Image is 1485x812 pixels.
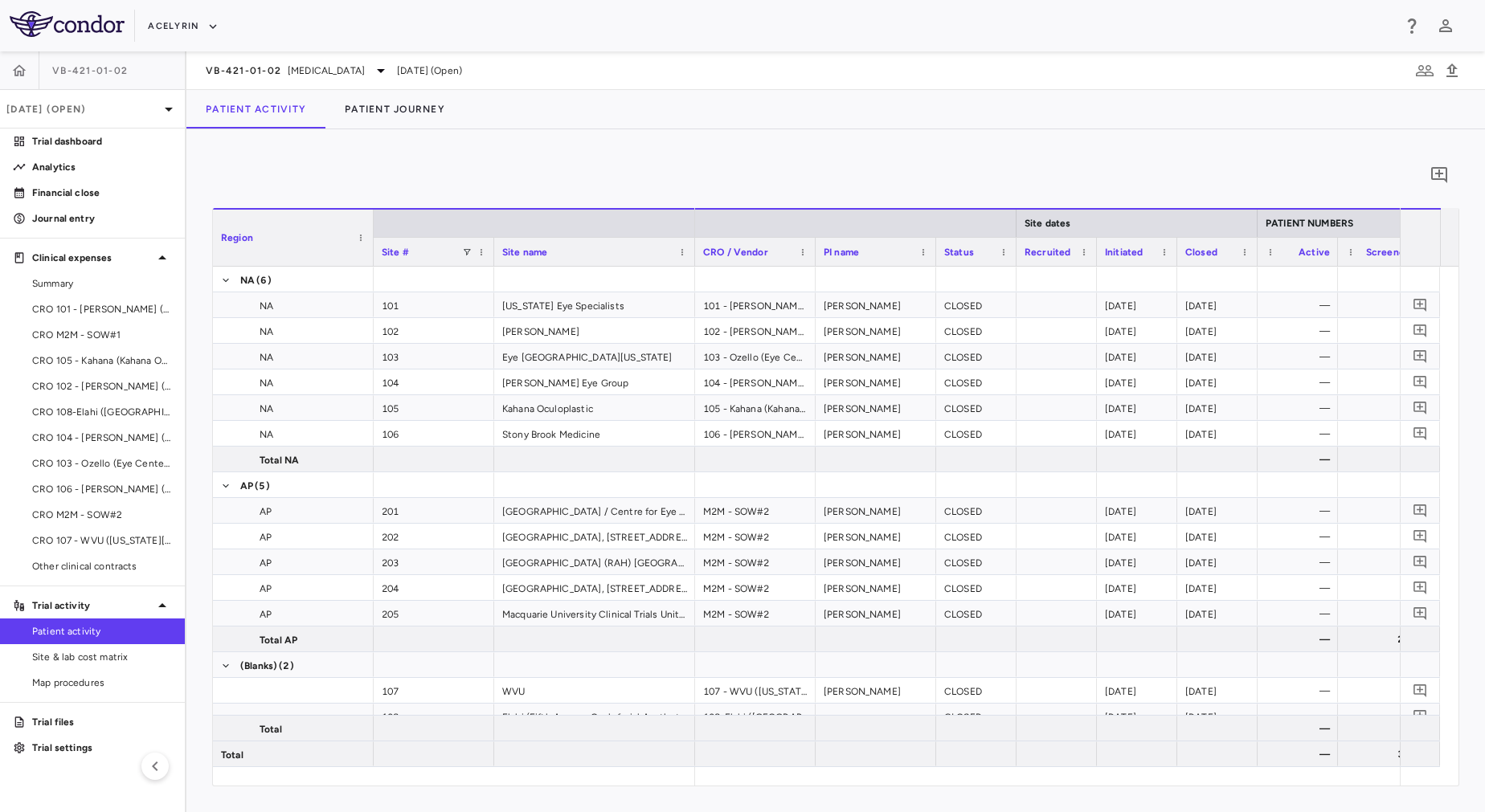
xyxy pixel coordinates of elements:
div: Kahana Oculoplastic [494,395,695,420]
svg: Add comment [1413,528,1428,544]
div: — [1272,678,1330,704]
div: — [1272,292,1330,318]
div: CLOSED [936,369,1017,394]
div: 201 [374,498,494,523]
span: VB-421-01-02 [206,64,281,77]
div: 108-Elahi ([GEOGRAPHIC_DATA] Aesthetic Surgery [695,704,816,728]
div: [DATE] [1097,292,1177,317]
div: [GEOGRAPHIC_DATA], [STREET_ADDRESS] [494,524,695,549]
div: [US_STATE] Eye Specialists [494,292,695,317]
div: [PERSON_NAME] [816,549,936,574]
p: [DATE] (Open) [6,102,159,116]
div: 204 [374,575,494,600]
span: Initiated [1105,247,1143,258]
div: CLOSED [936,395,1017,420]
span: NA [260,293,273,319]
svg: Add comment [1413,683,1428,698]
div: CLOSED [936,318,1017,343]
div: WVU [494,678,695,703]
div: 102 - [PERSON_NAME] (Raymour Investments) [695,318,816,343]
span: Total [221,742,243,768]
div: 1 [1352,421,1410,447]
div: [DATE] [1177,498,1258,523]
div: 202 [374,524,494,549]
span: NA [260,370,273,396]
div: [DATE] [1097,678,1177,703]
span: AP [260,550,272,576]
div: — [1272,524,1330,549]
p: Analytics [32,160,172,174]
span: Closed [1185,247,1217,258]
div: M2M - SOW#2 [695,601,816,626]
div: [DATE] [1177,601,1258,626]
span: CRO 106 - [PERSON_NAME] ([GEOGRAPHIC_DATA]) [32,482,172,496]
svg: Add comment [1430,165,1449,185]
span: [DATE] (Open) [397,63,462,78]
div: [DATE] [1097,704,1177,728]
div: 4 [1352,395,1410,421]
button: Patient Activity [186,90,325,129]
span: [MEDICAL_DATA] [288,63,365,78]
span: CRO / Vendor [703,247,768,258]
div: [DATE] [1177,524,1258,549]
button: Patient Journey [325,90,464,129]
div: Eye [GEOGRAPHIC_DATA][US_STATE] [494,344,695,369]
div: — [1272,741,1330,767]
div: Stony Brook Medicine [494,421,695,446]
div: M2M - SOW#2 [695,498,816,523]
p: Financial close [32,186,172,200]
svg: Add comment [1413,349,1428,364]
span: CRO 102 - [PERSON_NAME] (Raymour Investments) [32,379,172,394]
div: — [1272,716,1330,741]
p: Trial dashboard [32,134,172,149]
div: CLOSED [936,344,1017,369]
button: Add comment [1409,294,1431,316]
div: 105 [374,395,494,420]
div: — [1272,395,1330,421]
button: Add comment [1409,500,1431,521]
button: Add comment [1409,422,1431,444]
div: 108 [374,704,494,728]
div: M2M - SOW#2 [695,549,816,574]
p: Clinical expenses [32,251,153,265]
div: [PERSON_NAME] [816,575,936,600]
span: Site name [502,247,547,258]
button: Add comment [1409,397,1431,418]
div: 105 - Kahana (Kahana Oculoplastic Surgery) [695,395,816,420]
div: 107 - WVU ([US_STATE][GEOGRAPHIC_DATA]) [695,678,816,703]
div: [PERSON_NAME] [816,292,936,317]
div: 101 - [PERSON_NAME] (East Coast Institute for Research) [695,292,816,317]
div: [DATE] [1097,524,1177,549]
div: [DATE] [1097,318,1177,343]
div: [DATE] [1097,421,1177,446]
div: [DATE] [1097,369,1177,394]
span: CRO 108-Elahi ([GEOGRAPHIC_DATA] Aesthetic Surgery [32,405,172,419]
p: Trial settings [32,741,172,755]
button: Add comment [1409,602,1431,624]
span: Map procedures [32,675,172,690]
span: PATIENT NUMBERS [1266,218,1353,229]
div: — [1272,601,1330,626]
span: Region [221,232,253,243]
button: Add comment [1409,705,1431,727]
div: [DATE] [1097,344,1177,369]
div: [PERSON_NAME] Eye Group [494,369,695,394]
div: [PERSON_NAME] [816,395,936,420]
img: logo-full-BYUhSk78.svg [10,11,125,37]
div: CLOSED [936,421,1017,446]
div: [PERSON_NAME] [494,318,695,343]
button: Add comment [1409,320,1431,341]
span: NA [260,422,273,447]
div: 205 [374,601,494,626]
div: [DATE] [1097,575,1177,600]
div: Elahi (Fifth Avenue Oculofacial Aesthetic Surgery) [494,704,695,728]
div: 23 [1352,626,1410,652]
div: [PERSON_NAME] [816,421,936,446]
span: Total [260,716,282,742]
svg: Add comment [1413,580,1428,595]
div: — [1272,318,1330,344]
span: AP [260,499,272,524]
div: 6 [1352,498,1410,524]
div: 103 [374,344,494,369]
div: — [1272,369,1330,395]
